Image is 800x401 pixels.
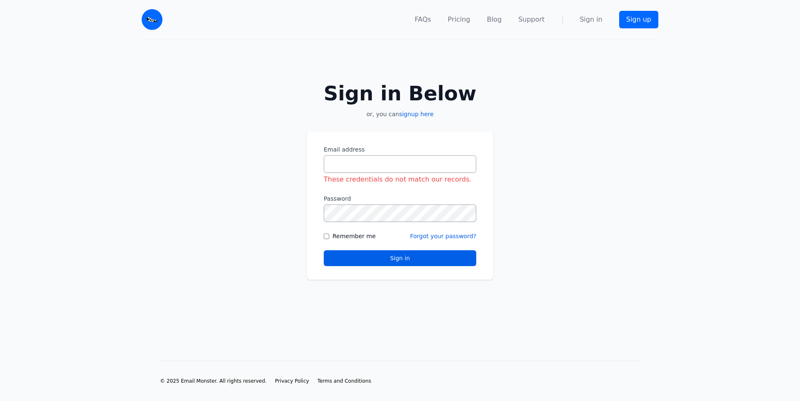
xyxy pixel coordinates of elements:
[580,15,602,25] a: Sign in
[324,145,476,154] label: Email address
[275,378,309,384] span: Privacy Policy
[448,15,470,25] a: Pricing
[142,9,162,30] img: Email Monster
[324,174,476,184] div: These credentials do not match our records.
[619,11,658,28] a: Sign up
[317,378,371,384] a: Terms and Conditions
[307,83,493,103] h2: Sign in Below
[324,250,476,266] button: Sign in
[410,233,476,239] a: Forgot your password?
[415,15,431,25] a: FAQs
[317,378,371,384] span: Terms and Conditions
[487,15,502,25] a: Blog
[332,232,376,240] label: Remember me
[307,110,493,118] p: or, you can
[275,378,309,384] a: Privacy Policy
[324,194,476,203] label: Password
[518,15,545,25] a: Support
[160,378,267,384] li: © 2025 Email Monster. All rights reserved.
[399,111,434,117] a: signup here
